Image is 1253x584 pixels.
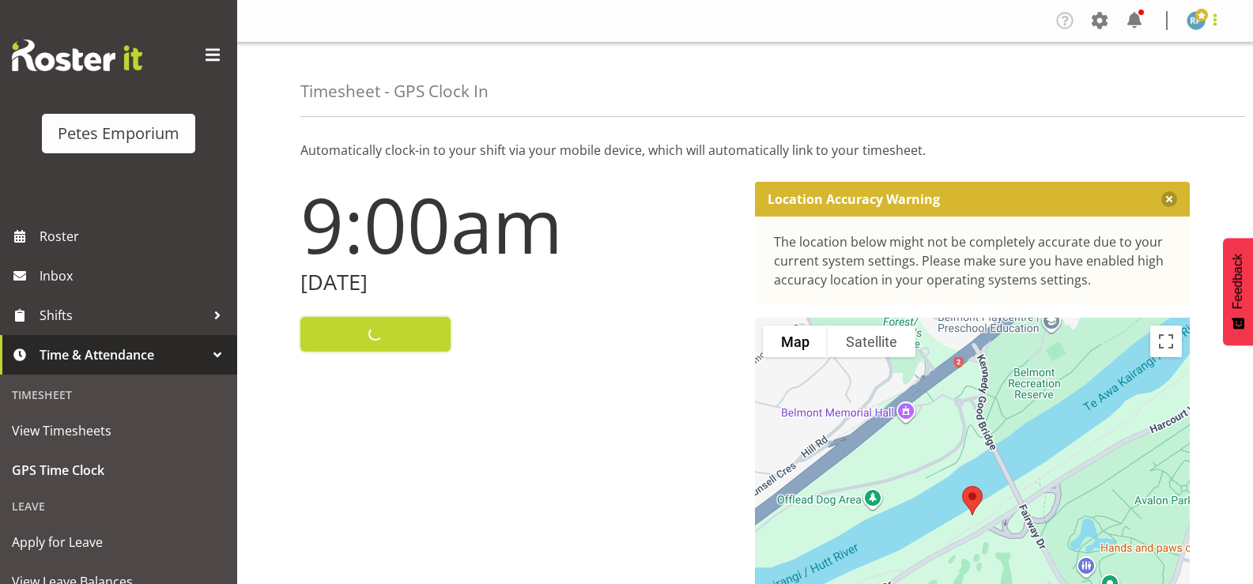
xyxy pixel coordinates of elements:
[4,522,233,562] a: Apply for Leave
[12,419,225,443] span: View Timesheets
[40,303,206,327] span: Shifts
[300,270,736,295] h2: [DATE]
[300,182,736,267] h1: 9:00am
[40,224,229,248] span: Roster
[768,191,940,207] p: Location Accuracy Warning
[4,379,233,411] div: Timesheet
[12,530,225,554] span: Apply for Leave
[1150,326,1182,357] button: Toggle fullscreen view
[763,326,828,357] button: Show street map
[4,490,233,522] div: Leave
[58,122,179,145] div: Petes Emporium
[1231,254,1245,309] span: Feedback
[4,450,233,490] a: GPS Time Clock
[1223,238,1253,345] button: Feedback - Show survey
[4,411,233,450] a: View Timesheets
[828,326,915,357] button: Show satellite imagery
[300,82,489,100] h4: Timesheet - GPS Clock In
[40,264,229,288] span: Inbox
[40,343,206,367] span: Time & Attendance
[300,141,1190,160] p: Automatically clock-in to your shift via your mobile device, which will automatically link to you...
[1187,11,1206,30] img: reina-puketapu721.jpg
[12,458,225,482] span: GPS Time Clock
[12,40,142,71] img: Rosterit website logo
[1161,191,1177,207] button: Close message
[774,232,1172,289] div: The location below might not be completely accurate due to your current system settings. Please m...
